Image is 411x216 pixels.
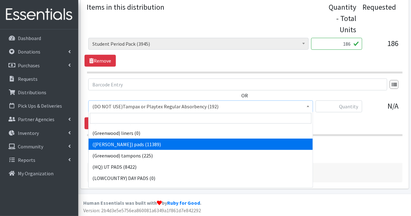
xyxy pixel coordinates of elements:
a: Partner Agencies [3,113,76,126]
div: 186 [367,38,398,55]
div: N/A [367,100,398,117]
strong: Human Essentials was built with by . [83,200,201,206]
a: Remove [85,55,116,67]
p: Community [18,143,43,150]
div: Requested [363,2,396,35]
p: My Organization [18,170,54,177]
a: Purchases [3,59,76,72]
span: (DO NOT USE)Tampax or Playtex Regular Absorbency (192) [88,100,313,112]
a: Requests [3,73,76,85]
a: My Organization [3,167,76,180]
input: Quantity [316,100,362,112]
p: Donations [18,49,40,55]
p: Purchases [18,62,40,69]
a: Inventory [3,127,76,139]
li: ([PERSON_NAME]) pads (11389) [89,139,313,150]
input: Barcode Entry [88,79,387,90]
p: Inventory [18,130,39,136]
p: Partner Agencies [18,116,54,122]
li: (Greenwood) tampons (225) [89,150,313,161]
p: Pick Ups & Deliveries [18,103,62,109]
span: Version: 2b4d3e5e5756ea860081a6349a1f861d7e842292 [83,207,201,213]
a: Remove [85,117,116,129]
p: Dashboard [18,35,41,41]
li: (HQ) UT PADS (8422) [89,161,313,172]
span: Student Period Pack (3945) [88,38,309,50]
a: Pick Ups & Deliveries [3,100,76,112]
p: Requests [18,76,38,82]
a: Ruby for Good [167,200,200,206]
p: Reports [18,157,35,163]
a: Reports [3,154,76,166]
label: OR [241,92,248,99]
li: (LOWCOUNTRY) LINERS (0) [89,184,313,195]
div: Quantity - Total Units [329,2,357,35]
legend: Items in this distribution [87,2,329,33]
li: (LOWCOUNTRY) DAY PADS (0) [89,172,313,184]
a: Donations [3,45,76,58]
p: Distributions [18,89,46,95]
li: (Greenwood) liners (0) [89,127,313,139]
img: HumanEssentials [3,4,76,25]
a: Community [3,140,76,153]
span: (DO NOT USE)Tampax or Playtex Regular Absorbency (192) [92,102,309,111]
span: Student Period Pack (3945) [92,39,305,48]
a: Distributions [3,86,76,99]
input: Quantity [311,38,362,50]
a: Dashboard [3,32,76,44]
